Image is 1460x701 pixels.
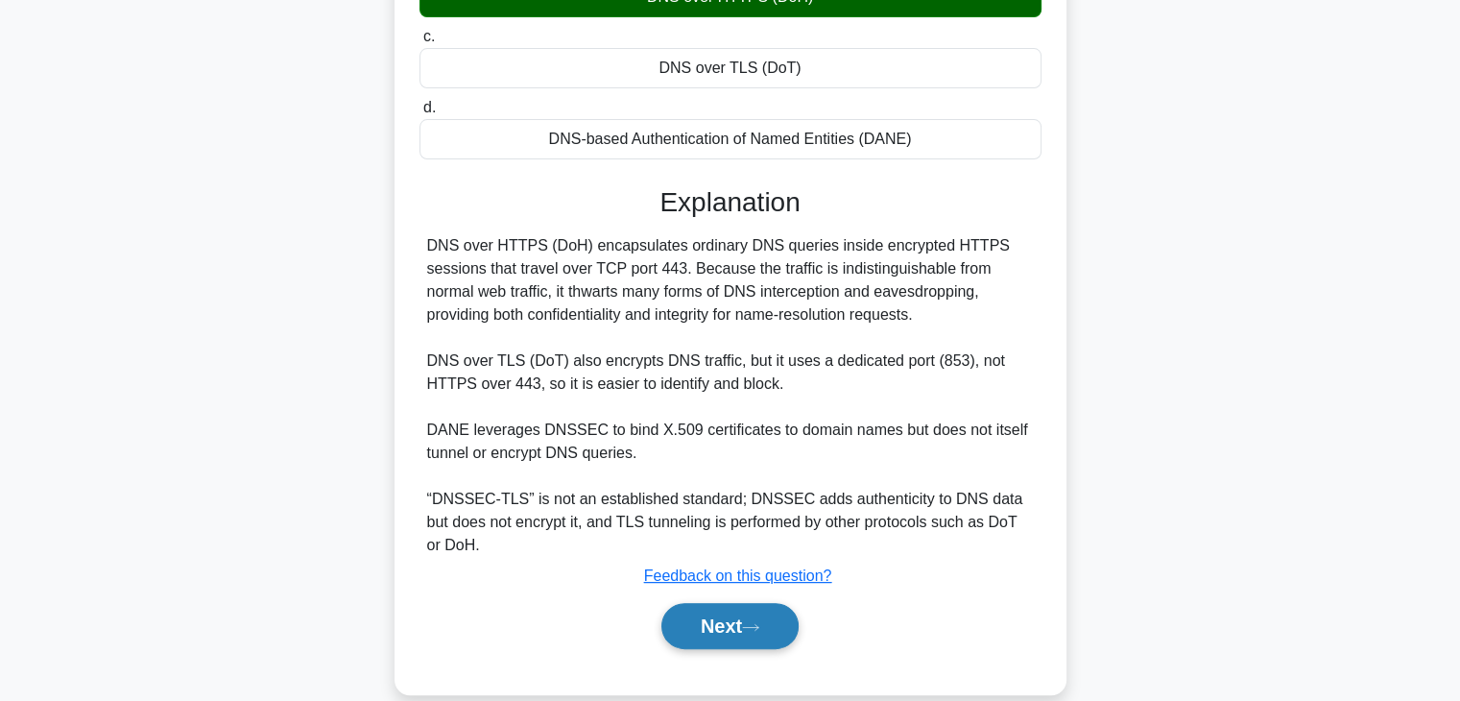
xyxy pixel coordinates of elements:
[423,99,436,115] span: d.
[427,234,1034,557] div: DNS over HTTPS (DoH) encapsulates ordinary DNS queries inside encrypted HTTPS sessions that trave...
[419,119,1041,159] div: DNS-based Authentication of Named Entities (DANE)
[431,186,1030,219] h3: Explanation
[661,603,799,649] button: Next
[644,568,832,584] a: Feedback on this question?
[419,48,1041,88] div: DNS over TLS (DoT)
[423,28,435,44] span: c.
